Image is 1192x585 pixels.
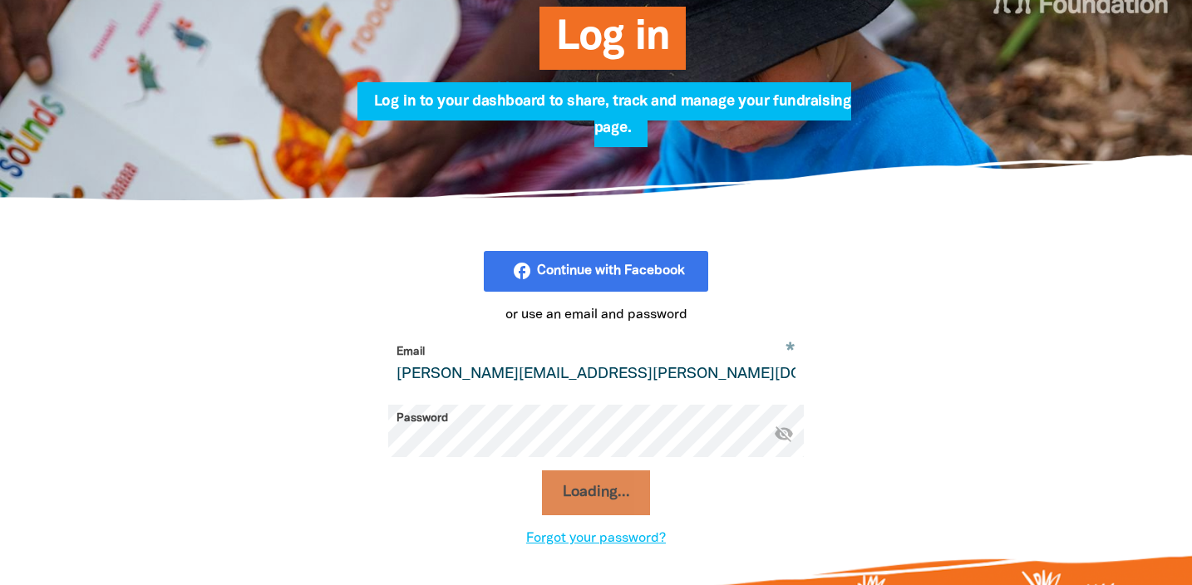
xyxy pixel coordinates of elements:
[388,305,804,325] p: or use an email and password
[512,261,692,281] i: facebook_rounded
[374,95,851,147] span: Log in to your dashboard to share, track and manage your fundraising page.
[556,19,670,70] span: Log in
[774,423,794,445] button: visibility_off
[484,251,708,292] button: facebook_rounded Continue with Facebook
[526,533,666,544] a: Forgot your password?
[774,423,794,443] i: Hide password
